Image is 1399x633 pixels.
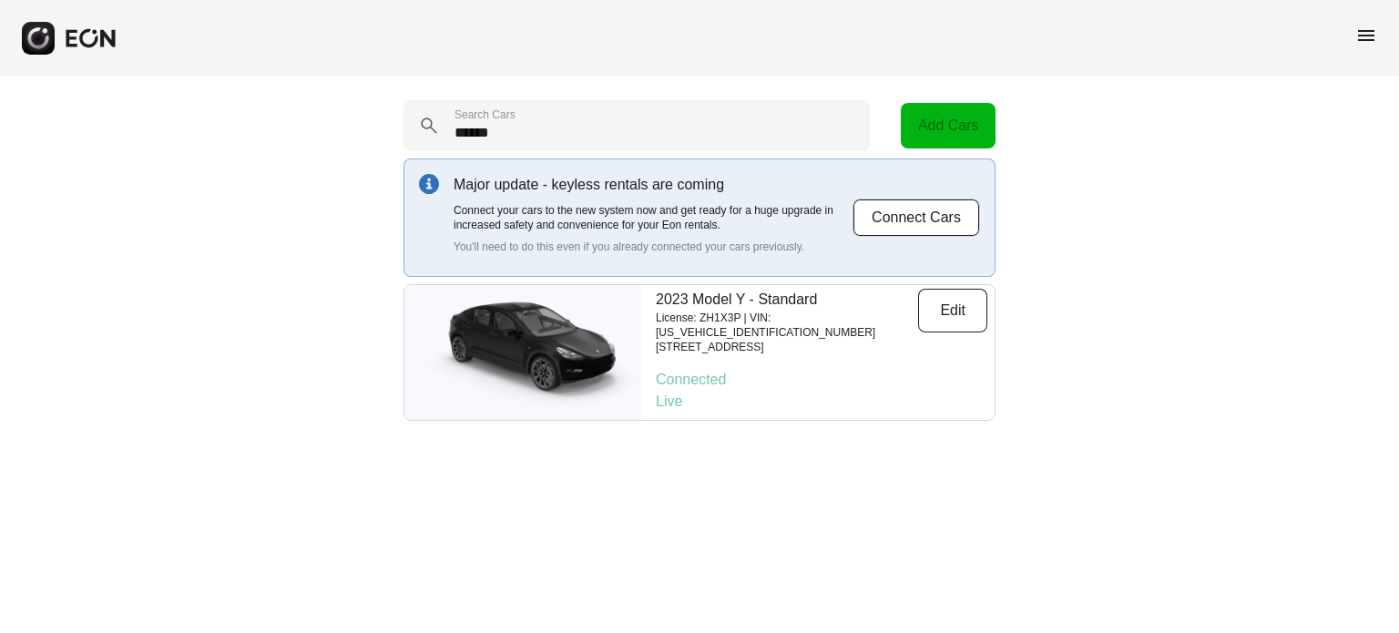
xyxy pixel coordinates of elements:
[656,369,987,391] p: Connected
[454,107,516,122] label: Search Cars
[656,391,987,413] p: Live
[918,289,987,332] button: Edit
[454,240,853,254] p: You'll need to do this even if you already connected your cars previously.
[656,289,918,311] p: 2023 Model Y - Standard
[454,174,853,196] p: Major update - keyless rentals are coming
[419,174,439,194] img: info
[853,199,980,237] button: Connect Cars
[404,293,641,412] img: car
[1355,25,1377,46] span: menu
[454,203,853,232] p: Connect your cars to the new system now and get ready for a huge upgrade in increased safety and ...
[656,340,918,354] p: [STREET_ADDRESS]
[656,311,918,340] p: License: ZH1X3P | VIN: [US_VEHICLE_IDENTIFICATION_NUMBER]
